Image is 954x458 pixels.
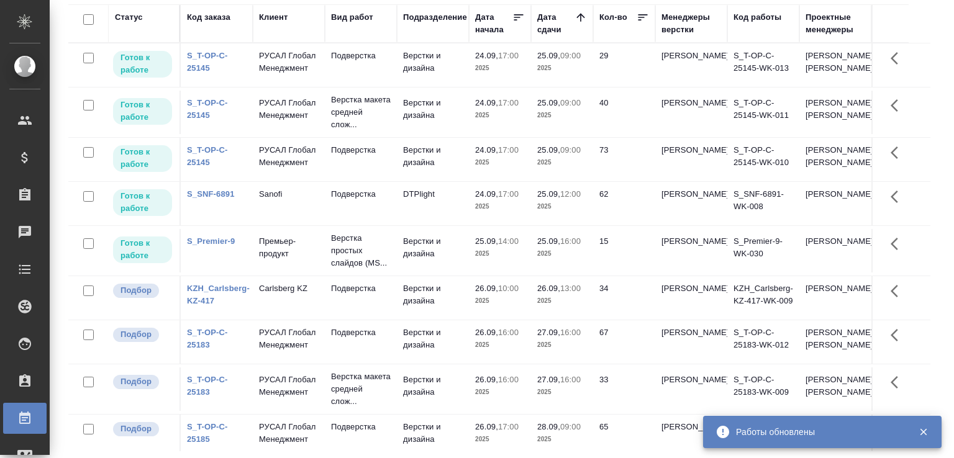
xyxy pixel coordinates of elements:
[498,51,519,60] p: 17:00
[475,284,498,293] p: 26.09,
[112,374,173,390] div: Можно подбирать исполнителей
[120,99,165,123] p: Готов к работе
[537,248,587,260] p: 2025
[187,145,228,167] a: S_T-OP-C-25145
[593,91,655,134] td: 40
[537,328,560,337] p: 27.09,
[259,282,319,295] p: Carlsberg KZ
[727,367,799,411] td: S_T-OP-C-25183-WK-009
[475,248,525,260] p: 2025
[806,374,865,398] p: [PERSON_NAME], [PERSON_NAME]
[259,374,319,398] p: РУСАЛ Глобал Менеджмент
[593,415,655,458] td: 65
[397,367,469,411] td: Верстки и дизайна
[397,229,469,272] td: Верстки и дизайна
[537,11,575,36] div: Дата сдачи
[806,326,865,351] p: [PERSON_NAME], [PERSON_NAME]
[560,189,581,199] p: 12:00
[112,188,173,217] div: Исполнитель может приступить к работе
[112,144,173,173] div: Исполнитель может приступить к работе
[397,276,469,320] td: Верстки и дизайна
[498,284,519,293] p: 10:00
[259,50,319,74] p: РУСАЛ Глобал Менеджмент
[475,145,498,155] p: 24.09,
[727,182,799,225] td: S_SNF-6891-WK-008
[112,235,173,264] div: Исполнитель может приступить к работе
[397,138,469,181] td: Верстки и дизайна
[187,422,228,444] a: S_T-OP-C-25185
[331,370,391,408] p: Верстка макета средней слож...
[661,374,721,386] p: [PERSON_NAME]
[883,276,913,306] button: Здесь прячутся важные кнопки
[727,276,799,320] td: KZH_Carlsberg-KZ-417-WK-009
[727,138,799,181] td: S_T-OP-C-25145-WK-010
[911,426,936,438] button: Закрыть
[120,237,165,262] p: Готов к работе
[259,188,319,200] p: Sanofi
[727,320,799,364] td: S_T-OP-C-25183-WK-012
[187,189,235,199] a: S_SNF-6891
[498,328,519,337] p: 16:00
[475,339,525,351] p: 2025
[799,276,871,320] td: [PERSON_NAME]
[120,375,152,388] p: Подбор
[397,320,469,364] td: Верстки и дизайна
[475,109,525,122] p: 2025
[112,50,173,79] div: Исполнитель может приступить к работе
[397,91,469,134] td: Верстки и дизайна
[883,138,913,168] button: Здесь прячутся важные кнопки
[593,138,655,181] td: 73
[112,421,173,438] div: Можно подбирать исполнителей
[806,11,865,36] div: Проектные менеджеры
[331,144,391,156] p: Подверстка
[593,43,655,87] td: 29
[498,236,519,246] p: 14:00
[498,98,519,107] p: 17:00
[537,189,560,199] p: 25.09,
[560,236,581,246] p: 16:00
[120,190,165,215] p: Готов к работе
[112,282,173,299] div: Можно подбирать исполнителей
[120,146,165,171] p: Готов к работе
[331,188,391,200] p: Подверстка
[475,236,498,246] p: 25.09,
[883,43,913,73] button: Здесь прячутся важные кнопки
[661,188,721,200] p: [PERSON_NAME]
[537,200,587,213] p: 2025
[537,386,587,398] p: 2025
[403,11,467,24] div: Подразделение
[259,421,319,446] p: РУСАЛ Глобал Менеджмент
[883,320,913,350] button: Здесь прячутся важные кнопки
[397,43,469,87] td: Верстки и дизайна
[806,50,865,74] p: [PERSON_NAME], [PERSON_NAME]
[475,62,525,74] p: 2025
[661,144,721,156] p: [PERSON_NAME]
[120,52,165,76] p: Готов к работе
[661,97,721,109] p: [PERSON_NAME]
[799,182,871,225] td: [PERSON_NAME]
[593,182,655,225] td: 62
[475,386,525,398] p: 2025
[115,11,143,24] div: Статус
[187,375,228,397] a: S_T-OP-C-25183
[475,422,498,431] p: 26.09,
[475,98,498,107] p: 24.09,
[736,426,900,438] div: Работы обновлены
[475,51,498,60] p: 24.09,
[560,328,581,337] p: 16:00
[475,375,498,384] p: 26.09,
[120,423,152,435] p: Подбор
[498,189,519,199] p: 17:00
[537,145,560,155] p: 25.09,
[661,235,721,248] p: [PERSON_NAME]
[331,232,391,269] p: Верстка простых слайдов (MS...
[120,284,152,297] p: Подбор
[593,276,655,320] td: 34
[475,189,498,199] p: 24.09,
[806,97,865,122] p: [PERSON_NAME], [PERSON_NAME]
[331,282,391,295] p: Подверстка
[397,182,469,225] td: DTPlight
[560,284,581,293] p: 13:00
[187,284,250,305] a: KZH_Carlsberg-KZ-417
[593,320,655,364] td: 67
